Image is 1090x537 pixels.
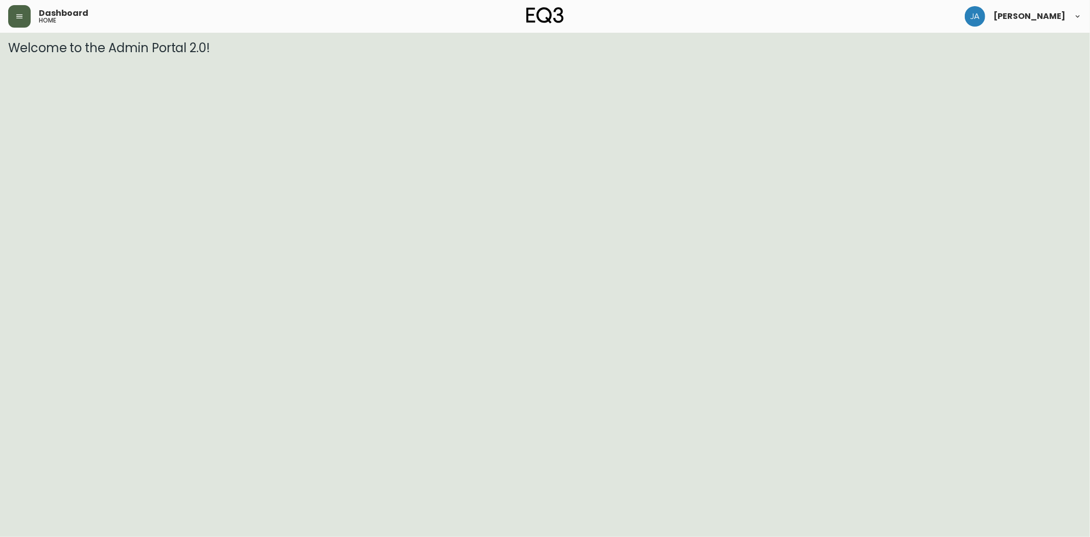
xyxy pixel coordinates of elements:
[39,17,56,24] h5: home
[526,7,564,24] img: logo
[993,12,1065,20] span: [PERSON_NAME]
[8,41,1082,55] h3: Welcome to the Admin Portal 2.0!
[39,9,88,17] span: Dashboard
[965,6,985,27] img: d1ca78ab645e7ec2b97bf96b64b56350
